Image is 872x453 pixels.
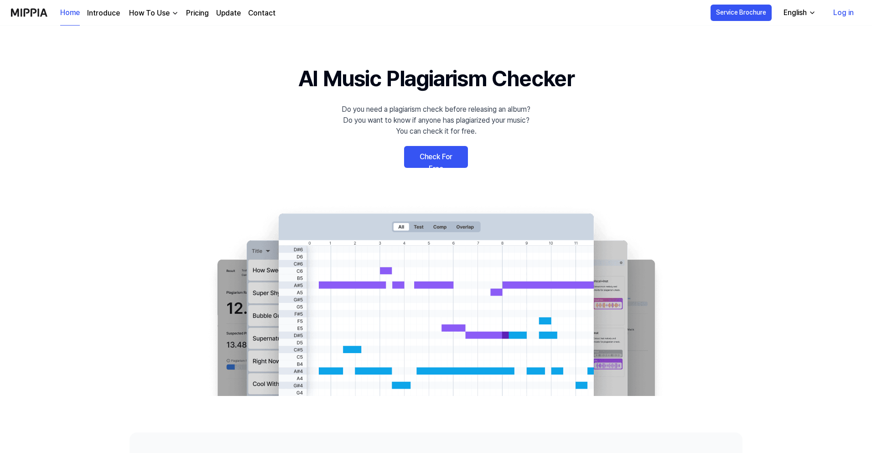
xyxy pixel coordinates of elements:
a: Check For Free [404,146,468,168]
button: Service Brochure [711,5,772,21]
h1: AI Music Plagiarism Checker [298,62,574,95]
a: Update [216,8,241,19]
div: How To Use [127,8,171,19]
a: Home [60,0,80,26]
div: Do you need a plagiarism check before releasing an album? Do you want to know if anyone has plagi... [342,104,530,137]
img: main Image [199,204,673,396]
img: down [171,10,179,17]
button: How To Use [127,8,179,19]
button: English [776,4,821,22]
a: Introduce [87,8,120,19]
a: Contact [248,8,275,19]
div: English [782,7,809,18]
a: Pricing [186,8,209,19]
